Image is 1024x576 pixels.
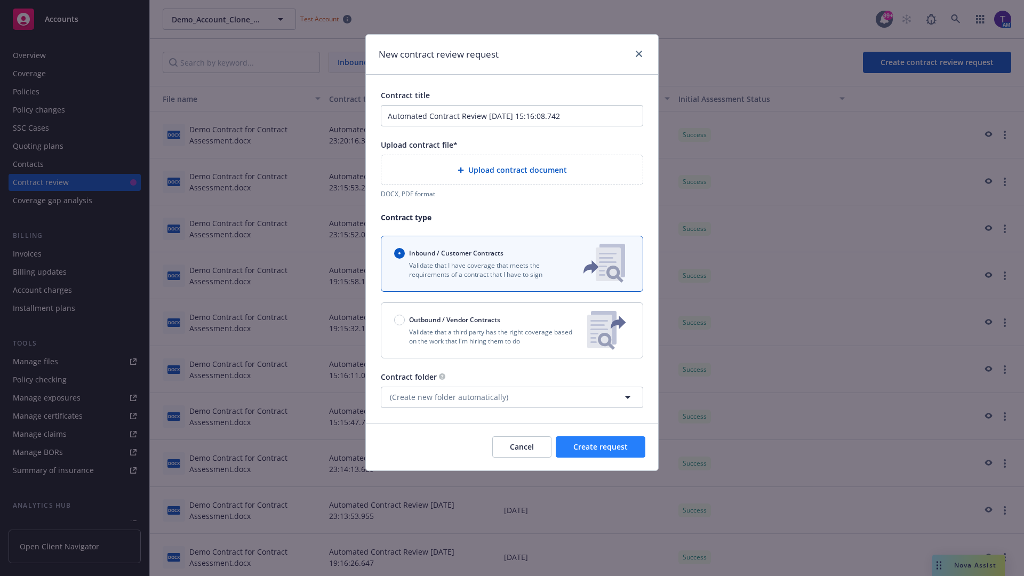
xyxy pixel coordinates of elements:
[379,47,499,61] h1: New contract review request
[492,436,551,458] button: Cancel
[381,155,643,185] div: Upload contract document
[633,47,645,60] a: close
[381,236,643,292] button: Inbound / Customer ContractsValidate that I have coverage that meets the requirements of a contra...
[381,387,643,408] button: (Create new folder automatically)
[409,249,503,258] span: Inbound / Customer Contracts
[394,327,579,346] p: Validate that a third party has the right coverage based on the work that I'm hiring them to do
[390,391,508,403] span: (Create new folder automatically)
[381,212,643,223] p: Contract type
[381,372,437,382] span: Contract folder
[510,442,534,452] span: Cancel
[394,248,405,259] input: Inbound / Customer Contracts
[573,442,628,452] span: Create request
[409,315,500,324] span: Outbound / Vendor Contracts
[381,140,458,150] span: Upload contract file*
[381,105,643,126] input: Enter a title for this contract
[468,164,567,175] span: Upload contract document
[381,90,430,100] span: Contract title
[381,189,643,198] div: DOCX, PDF format
[381,302,643,358] button: Outbound / Vendor ContractsValidate that a third party has the right coverage based on the work t...
[394,261,566,279] p: Validate that I have coverage that meets the requirements of a contract that I have to sign
[556,436,645,458] button: Create request
[394,315,405,325] input: Outbound / Vendor Contracts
